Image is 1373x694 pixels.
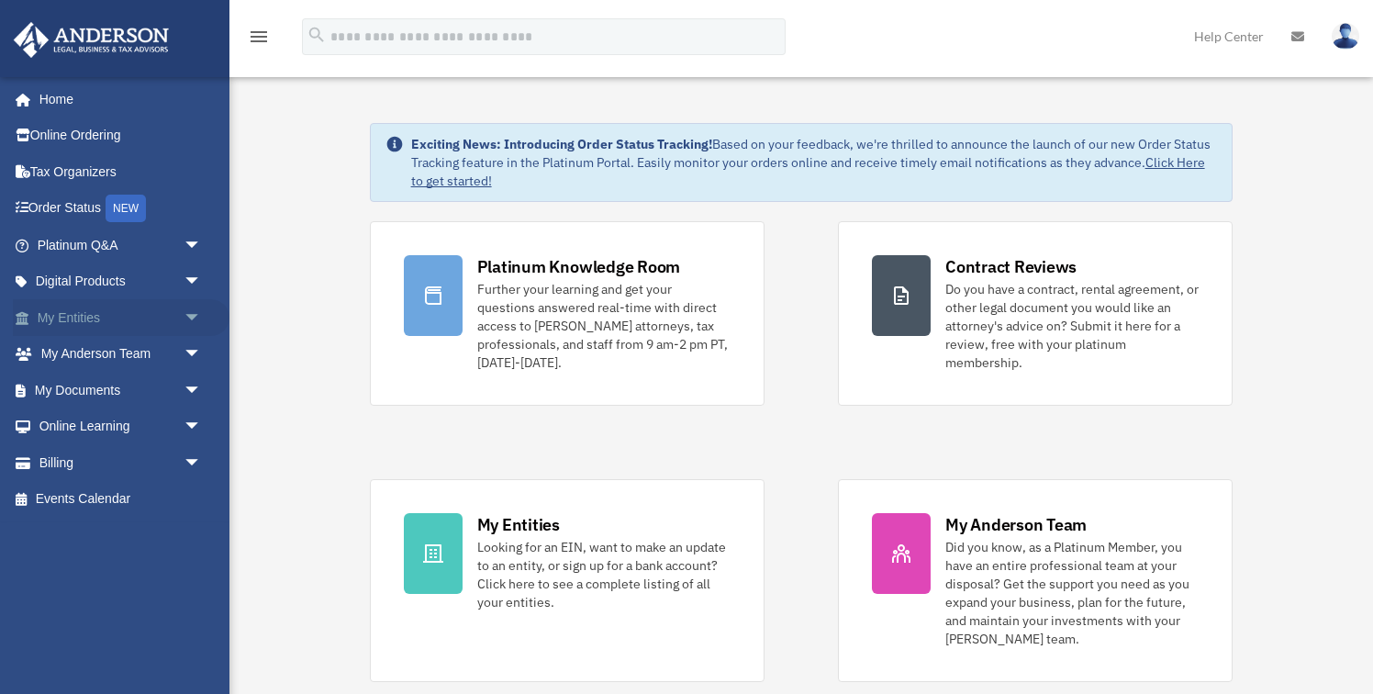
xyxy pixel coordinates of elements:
[1332,23,1359,50] img: User Pic
[248,26,270,48] i: menu
[945,513,1087,536] div: My Anderson Team
[106,195,146,222] div: NEW
[13,336,229,373] a: My Anderson Teamarrow_drop_down
[838,221,1233,406] a: Contract Reviews Do you have a contract, rental agreement, or other legal document you would like...
[477,255,681,278] div: Platinum Knowledge Room
[184,299,220,337] span: arrow_drop_down
[370,479,765,682] a: My Entities Looking for an EIN, want to make an update to an entity, or sign up for a bank accoun...
[13,153,229,190] a: Tax Organizers
[477,513,560,536] div: My Entities
[411,154,1205,189] a: Click Here to get started!
[370,221,765,406] a: Platinum Knowledge Room Further your learning and get your questions answered real-time with dire...
[13,118,229,154] a: Online Ordering
[13,190,229,228] a: Order StatusNEW
[8,22,174,58] img: Anderson Advisors Platinum Portal
[411,135,1218,190] div: Based on your feedback, we're thrilled to announce the launch of our new Order Status Tracking fe...
[184,263,220,301] span: arrow_drop_down
[184,409,220,446] span: arrow_drop_down
[13,444,229,481] a: Billingarrow_drop_down
[13,227,229,263] a: Platinum Q&Aarrow_drop_down
[248,32,270,48] a: menu
[13,372,229,409] a: My Documentsarrow_drop_down
[13,409,229,445] a: Online Learningarrow_drop_down
[184,372,220,409] span: arrow_drop_down
[184,336,220,374] span: arrow_drop_down
[307,25,327,45] i: search
[184,227,220,264] span: arrow_drop_down
[184,444,220,482] span: arrow_drop_down
[13,81,220,118] a: Home
[945,538,1199,648] div: Did you know, as a Platinum Member, you have an entire professional team at your disposal? Get th...
[838,479,1233,682] a: My Anderson Team Did you know, as a Platinum Member, you have an entire professional team at your...
[411,136,712,152] strong: Exciting News: Introducing Order Status Tracking!
[13,299,229,336] a: My Entitiesarrow_drop_down
[945,280,1199,372] div: Do you have a contract, rental agreement, or other legal document you would like an attorney's ad...
[477,280,731,372] div: Further your learning and get your questions answered real-time with direct access to [PERSON_NAM...
[13,481,229,518] a: Events Calendar
[945,255,1077,278] div: Contract Reviews
[13,263,229,300] a: Digital Productsarrow_drop_down
[477,538,731,611] div: Looking for an EIN, want to make an update to an entity, or sign up for a bank account? Click her...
